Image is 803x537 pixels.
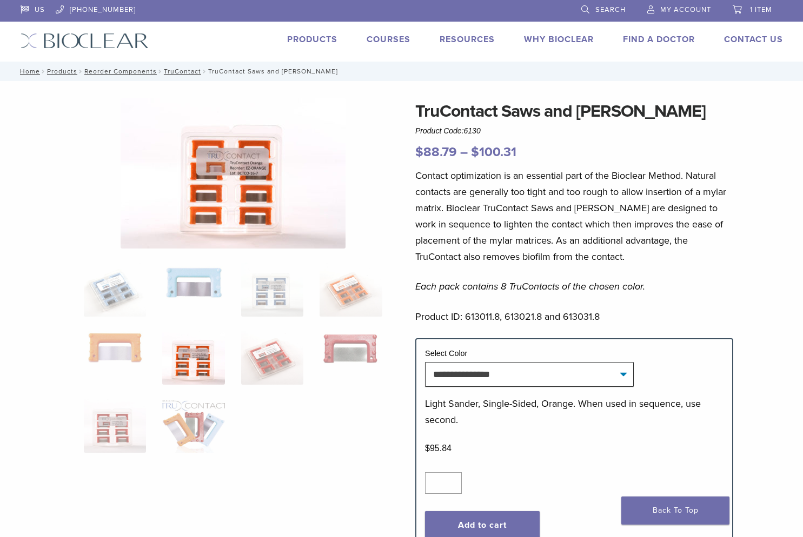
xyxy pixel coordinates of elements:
[121,98,346,249] img: TruContact Saws and Sanders - Image 6
[425,444,430,453] span: $
[367,34,410,45] a: Courses
[460,144,468,160] span: –
[12,62,791,81] nav: TruContact Saws and [PERSON_NAME]
[77,69,84,74] span: /
[660,5,711,14] span: My Account
[162,331,224,385] img: TruContact Saws and Sanders - Image 6
[425,444,452,453] bdi: 95.84
[415,144,457,160] bdi: 88.79
[84,399,146,453] img: TruContact Saws and Sanders - Image 9
[17,68,40,75] a: Home
[84,68,157,75] a: Reorder Components
[241,263,303,317] img: TruContact Saws and Sanders - Image 3
[162,263,224,301] img: TruContact Saws and Sanders - Image 2
[201,69,208,74] span: /
[40,69,47,74] span: /
[425,395,724,428] p: Light Sander, Single-Sided, Orange. When used in sequence, use second.
[415,280,645,292] em: Each pack contains 8 TruContacts of the chosen color.
[623,34,695,45] a: Find A Doctor
[621,496,729,525] a: Back To Top
[425,349,467,358] label: Select Color
[287,34,337,45] a: Products
[415,308,733,325] p: Product ID: 613011.8, 613021.8 and 613031.8
[524,34,594,45] a: Why Bioclear
[415,98,733,124] h1: TruContact Saws and [PERSON_NAME]
[471,144,516,160] bdi: 100.31
[750,5,772,14] span: 1 item
[84,331,146,365] img: TruContact Saws and Sanders - Image 5
[164,68,201,75] a: TruContact
[320,331,382,367] img: TruContact Saws and Sanders - Image 8
[471,144,479,160] span: $
[21,33,149,49] img: Bioclear
[320,263,382,317] img: TruContact Saws and Sanders - Image 4
[47,68,77,75] a: Products
[595,5,626,14] span: Search
[415,126,481,135] span: Product Code:
[157,69,164,74] span: /
[241,331,303,385] img: TruContact Saws and Sanders - Image 7
[724,34,783,45] a: Contact Us
[415,167,733,265] p: Contact optimization is an essential part of the Bioclear Method. Natural contacts are generally ...
[162,399,224,453] img: TruContact Saws and Sanders - Image 10
[84,263,146,317] img: TruContact-Blue-2-324x324.jpg
[464,126,481,135] span: 6130
[440,34,495,45] a: Resources
[415,144,423,160] span: $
